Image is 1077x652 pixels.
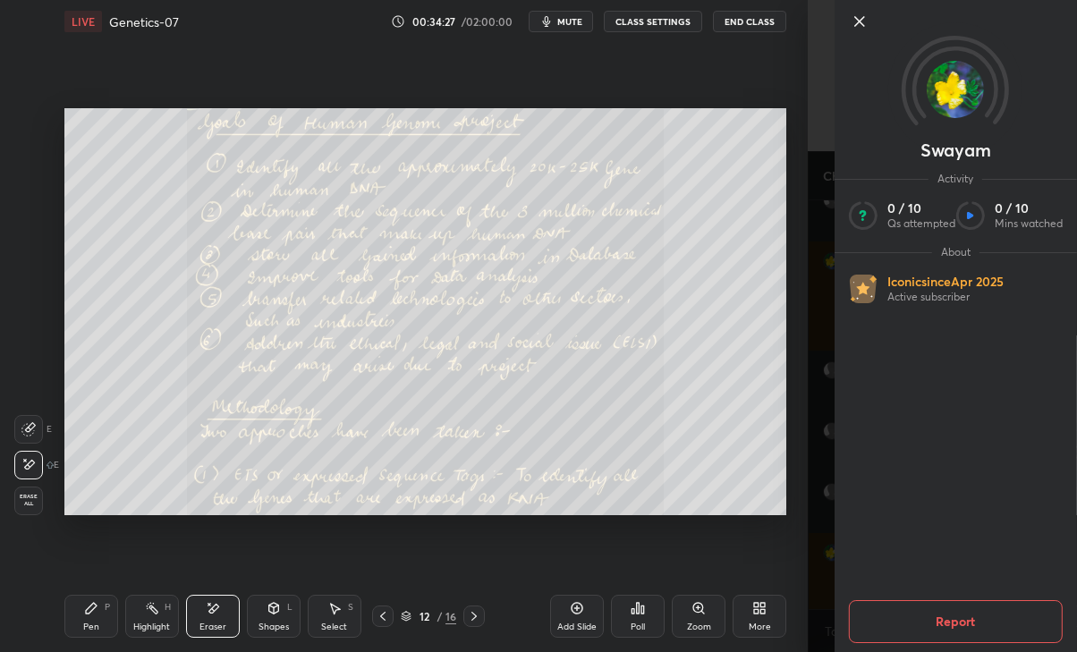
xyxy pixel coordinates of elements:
[445,608,456,624] div: 16
[14,415,52,444] div: E
[14,451,59,479] div: E
[437,611,442,622] div: /
[749,622,771,631] div: More
[133,622,170,631] div: Highlight
[529,11,593,32] button: mute
[321,622,347,631] div: Select
[849,600,1063,643] button: Report
[687,622,711,631] div: Zoom
[15,494,42,506] span: Erase all
[348,603,353,612] div: S
[557,15,582,28] span: mute
[631,622,645,631] div: Poll
[920,143,991,157] p: Swayam
[887,216,955,231] p: Qs attempted
[887,290,1004,304] p: Active subscriber
[109,13,179,30] h4: Genetics-07
[557,622,597,631] div: Add Slide
[929,172,982,186] span: Activity
[105,603,110,612] div: P
[887,200,955,216] p: 0 / 10
[287,603,293,612] div: L
[927,61,984,118] img: 9802b4cbdbab4d4381d2480607a75a70.jpg
[995,216,1063,231] p: Mins watched
[932,245,979,259] span: About
[165,603,171,612] div: H
[83,622,99,631] div: Pen
[887,274,1004,290] p: Iconic since Apr 2025
[199,622,226,631] div: Eraser
[995,200,1063,216] p: 0 / 10
[415,611,433,622] div: 12
[713,11,786,32] button: End Class
[259,622,289,631] div: Shapes
[64,11,102,32] div: LIVE
[604,11,702,32] button: CLASS SETTINGS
